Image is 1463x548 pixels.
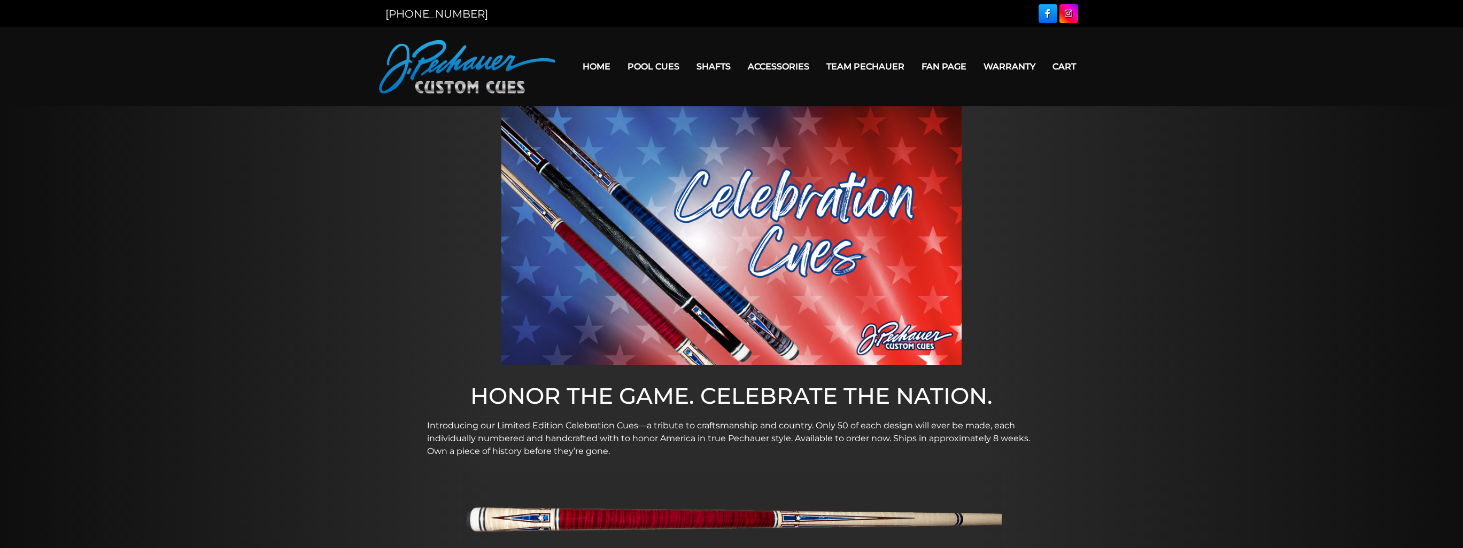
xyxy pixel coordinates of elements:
[379,40,555,93] img: Pechauer Custom Cues
[385,7,488,20] a: [PHONE_NUMBER]
[739,53,818,80] a: Accessories
[427,419,1036,458] p: Introducing our Limited Edition Celebration Cues—a tribute to craftsmanship and country. Only 50 ...
[574,53,619,80] a: Home
[975,53,1044,80] a: Warranty
[818,53,913,80] a: Team Pechauer
[619,53,688,80] a: Pool Cues
[688,53,739,80] a: Shafts
[1044,53,1085,80] a: Cart
[913,53,975,80] a: Fan Page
